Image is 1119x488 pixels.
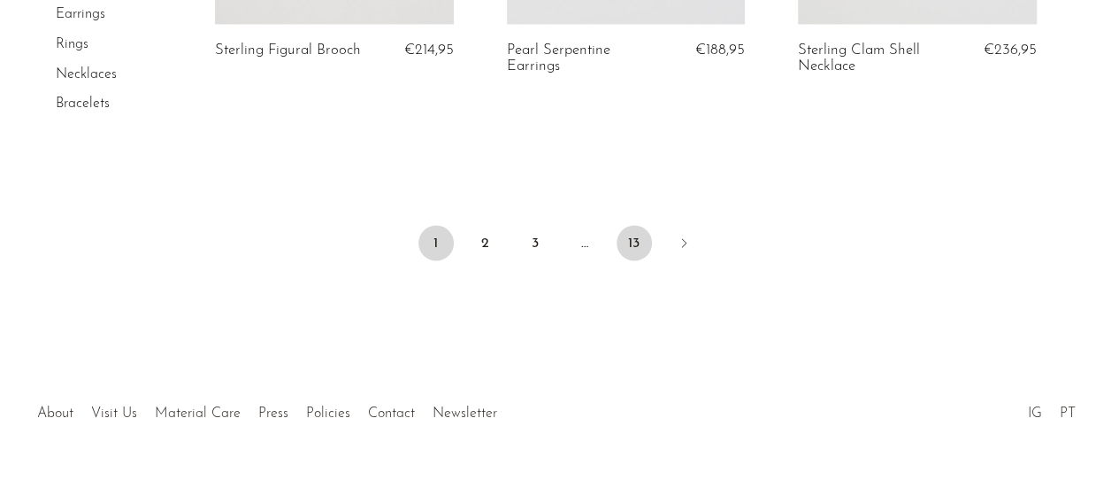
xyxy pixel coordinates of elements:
[56,67,117,81] a: Necklaces
[507,43,663,75] a: Pearl Serpentine Earrings
[28,392,506,426] ul: Quick links
[1018,392,1084,426] ul: Social Medias
[1027,407,1041,421] a: IG
[37,407,73,421] a: About
[56,37,88,51] a: Rings
[567,226,602,261] span: …
[1059,407,1075,421] a: PT
[91,407,137,421] a: Visit Us
[56,8,105,22] a: Earrings
[695,43,745,58] span: €188,95
[306,407,350,421] a: Policies
[404,43,454,58] span: €214,95
[56,97,110,111] a: Bracelets
[368,407,415,421] a: Contact
[258,407,288,421] a: Press
[468,226,503,261] a: 2
[617,226,652,261] a: 13
[798,43,954,75] a: Sterling Clam Shell Necklace
[155,407,241,421] a: Material Care
[984,43,1037,58] span: €236,95
[666,226,701,265] a: Next
[517,226,553,261] a: 3
[418,226,454,261] span: 1
[215,43,361,58] a: Sterling Figural Brooch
